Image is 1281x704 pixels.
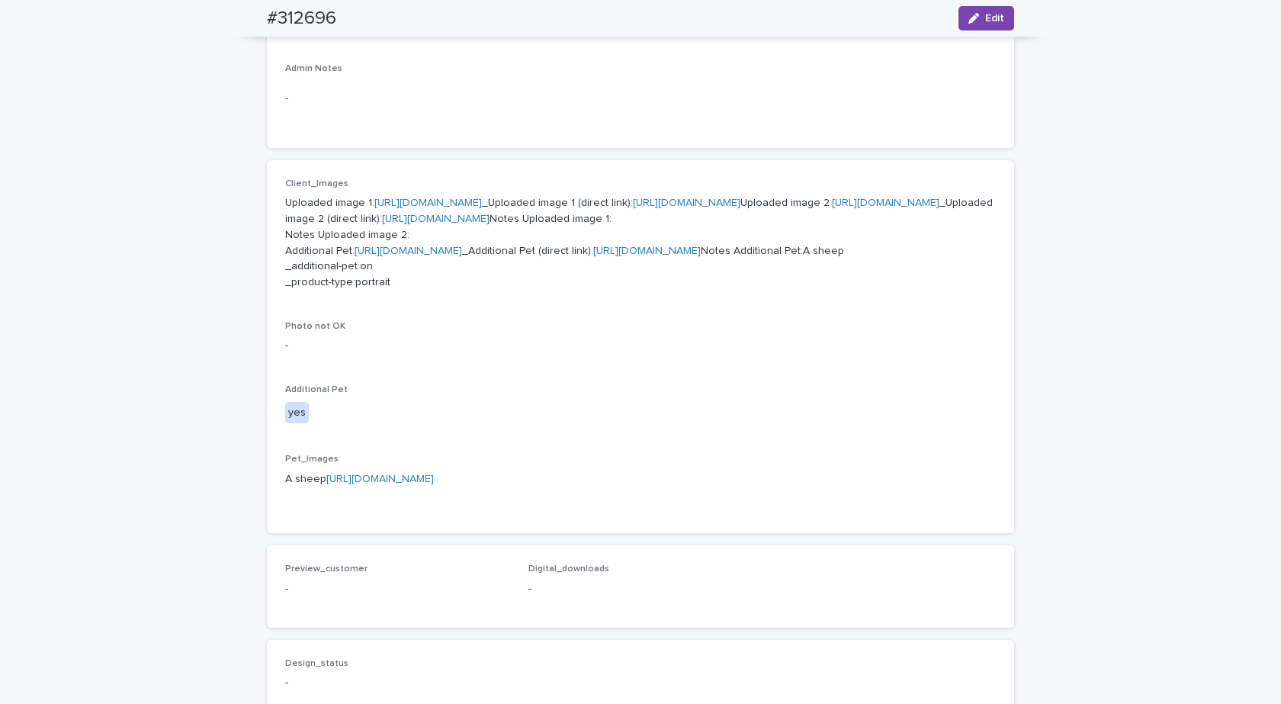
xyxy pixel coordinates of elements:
a: [URL][DOMAIN_NAME] [326,474,434,484]
span: Additional Pet [285,385,348,394]
p: - [285,675,510,691]
div: yes [285,402,309,424]
a: [URL][DOMAIN_NAME] [633,198,740,208]
p: - [285,581,510,597]
p: - [528,581,753,597]
h2: #312696 [267,8,336,30]
span: Edit [985,13,1004,24]
a: [URL][DOMAIN_NAME] [832,198,939,208]
p: - [285,338,996,354]
a: [URL][DOMAIN_NAME] [374,198,482,208]
button: Edit [958,6,1014,31]
span: Preview_customer [285,564,368,574]
span: Digital_downloads [528,564,609,574]
p: A sheep [285,471,996,503]
p: Uploaded image 1: _Uploaded image 1 (direct link): Uploaded image 2: _Uploaded image 2 (direct li... [285,195,996,291]
span: Pet_Images [285,455,339,464]
p: - [285,91,996,107]
span: Photo not OK [285,322,345,331]
span: Design_status [285,659,348,668]
a: [URL][DOMAIN_NAME] [593,246,701,256]
a: [URL][DOMAIN_NAME] [382,214,490,224]
a: [URL][DOMAIN_NAME] [355,246,462,256]
span: Client_Images [285,179,348,188]
span: Admin Notes [285,64,342,73]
